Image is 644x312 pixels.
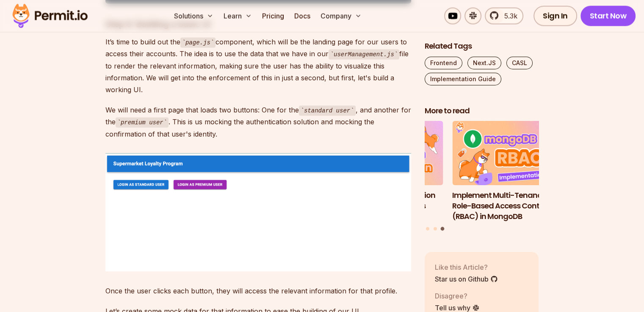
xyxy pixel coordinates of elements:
a: CASL [506,56,533,69]
code: premium user [116,118,169,128]
li: 2 of 3 [329,121,443,222]
code: userManagement.js [329,49,400,60]
p: We will need a first page that loads two buttons: One for the , and another for the . This is us ... [105,104,411,140]
li: 3 of 3 [452,121,567,222]
p: Like this Article? [435,262,498,272]
img: Permit logo [8,2,91,30]
h3: Implementing Authentication and Authorization in Next.js [329,190,443,211]
a: 5.3k [485,8,523,25]
h2: More to read [425,105,539,116]
code: standard user [299,106,356,116]
img: Untitled (8).png [105,153,411,272]
a: Start Now [580,6,636,26]
img: Implementing Authentication and Authorization in Next.js [329,121,443,185]
a: Implement Multi-Tenancy Role-Based Access Control (RBAC) in MongoDBImplement Multi-Tenancy Role-B... [452,121,567,222]
a: Sign In [533,6,577,26]
a: Frontend [425,56,462,69]
code: page.js [180,38,216,48]
a: Implementation Guide [425,72,501,85]
h3: Implement Multi-Tenancy Role-Based Access Control (RBAC) in MongoDB [452,190,567,221]
p: It’s time to build out the component, which will be the landing page for our users to access thei... [105,36,411,96]
p: Once the user clicks each button, they will access the relevant information for that profile. [105,285,411,297]
button: Go to slide 2 [434,227,437,230]
button: Solutions [171,8,217,25]
a: Pricing [259,8,287,25]
a: Next.JS [467,56,501,69]
button: Go to slide 3 [441,227,445,230]
p: Disagree? [435,290,480,301]
button: Company [317,8,365,25]
span: 5.3k [499,11,517,21]
button: Go to slide 1 [426,227,429,230]
h2: Related Tags [425,41,539,51]
button: Learn [220,8,255,25]
a: Docs [291,8,314,25]
img: Implement Multi-Tenancy Role-Based Access Control (RBAC) in MongoDB [452,121,567,185]
div: Posts [425,121,539,232]
a: Star us on Github [435,274,498,284]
